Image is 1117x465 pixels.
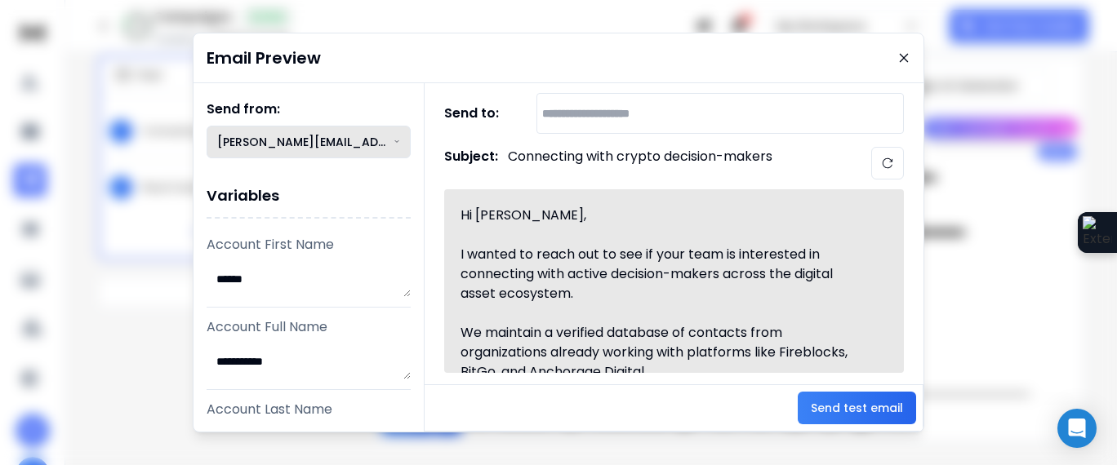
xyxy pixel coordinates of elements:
div: Open Intercom Messenger [1057,409,1097,448]
button: Send test email [798,392,916,424]
h1: Send to: [444,104,510,123]
div: Hi [PERSON_NAME], [461,206,869,225]
p: [PERSON_NAME][EMAIL_ADDRESS][PERSON_NAME][DOMAIN_NAME] [217,134,394,150]
h1: Send from: [207,100,411,119]
img: Extension Icon [1083,216,1112,249]
div: We maintain a verified database of contacts from organizations already working with platforms lik... [461,323,869,382]
p: Account Full Name [207,317,411,337]
div: I wanted to reach out to see if your team is interested in connecting with active decision-makers... [461,245,869,303]
p: Account Last Name [207,400,411,419]
h1: Variables [207,175,411,219]
p: Connecting with crypto decision-makers [508,147,772,179]
h1: Subject: [444,147,498,179]
h1: Email Preview [207,46,321,69]
p: Account First Name [207,235,411,255]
